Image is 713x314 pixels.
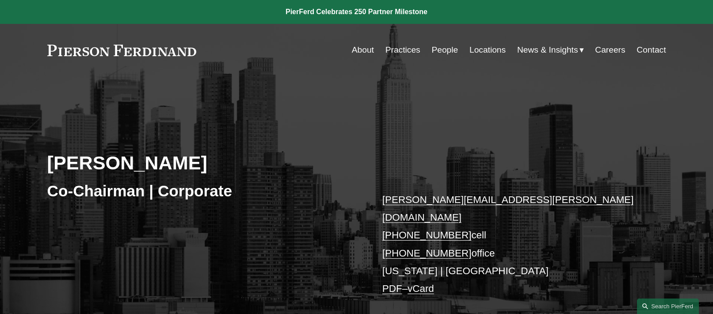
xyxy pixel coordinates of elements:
[408,283,434,294] a: vCard
[382,191,640,298] p: cell office [US_STATE] | [GEOGRAPHIC_DATA] –
[637,299,699,314] a: Search this site
[352,42,374,58] a: About
[385,42,420,58] a: Practices
[517,42,578,58] span: News & Insights
[47,181,357,201] h3: Co-Chairman | Corporate
[47,151,357,174] h2: [PERSON_NAME]
[517,42,584,58] a: folder dropdown
[469,42,506,58] a: Locations
[382,230,472,241] a: [PHONE_NUMBER]
[595,42,625,58] a: Careers
[431,42,458,58] a: People
[382,283,402,294] a: PDF
[382,194,634,223] a: [PERSON_NAME][EMAIL_ADDRESS][PERSON_NAME][DOMAIN_NAME]
[382,248,472,259] a: [PHONE_NUMBER]
[637,42,666,58] a: Contact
